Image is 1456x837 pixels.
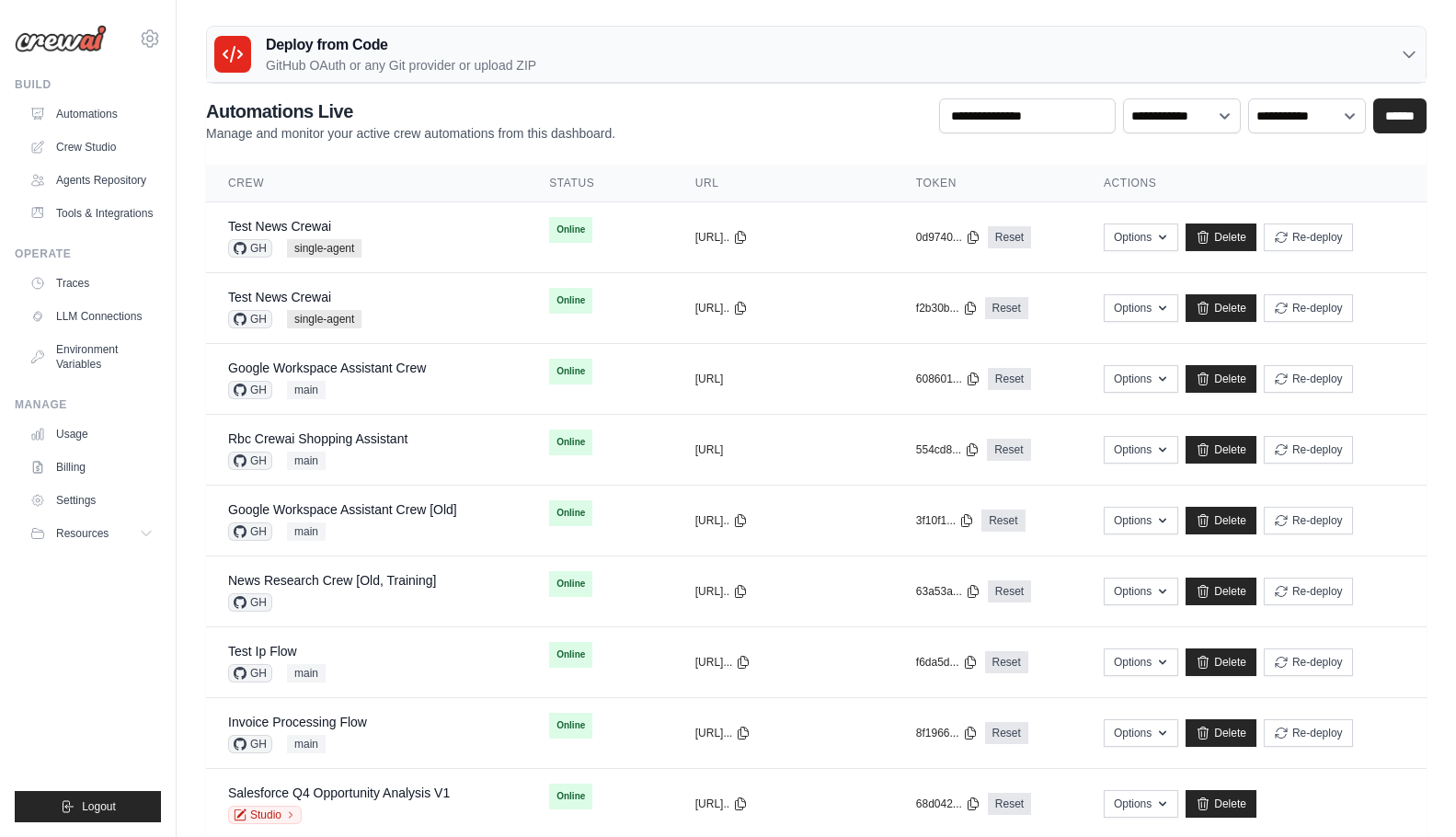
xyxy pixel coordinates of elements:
span: main [287,664,326,682]
a: Traces [22,269,161,298]
a: Test News Crewai [228,219,331,234]
a: Delete [1186,507,1256,534]
button: 8f1966... [916,726,978,740]
span: main [287,381,326,399]
p: Manage and monitor your active crew automations from this dashboard. [206,124,615,143]
span: Logout [82,799,116,814]
a: LLM Connections [22,302,161,331]
a: Reset [988,226,1031,248]
button: 554cd8... [916,442,980,457]
button: 3f10f1... [916,513,974,528]
span: single-agent [287,239,361,258]
span: main [287,452,326,470]
span: main [287,522,326,541]
a: Delete [1186,790,1256,818]
span: Online [549,430,592,455]
a: Settings [22,486,161,515]
a: Rbc Crewai Shopping Assistant [228,431,407,446]
a: Reset [988,580,1031,602]
span: single-agent [287,310,361,328]
a: Test News Crewai [228,290,331,304]
button: Options [1104,507,1178,534]
a: Crew Studio [22,132,161,162]
span: GH [228,452,272,470]
button: Options [1104,578,1178,605]
span: GH [228,381,272,399]
a: Usage [22,419,161,449]
span: Online [549,713,592,739]
span: GH [228,735,272,753]
button: 63a53a... [916,584,980,599]
span: GH [228,522,272,541]
button: Re-deploy [1264,507,1353,534]
a: Reset [987,439,1030,461]
button: Re-deploy [1264,578,1353,605]
a: Reset [988,368,1031,390]
h2: Automations Live [206,98,615,124]
th: Status [527,165,673,202]
th: Token [894,165,1082,202]
button: Options [1104,719,1178,747]
div: Manage [15,397,161,412]
button: f2b30b... [916,301,978,315]
a: Delete [1186,578,1256,605]
a: Delete [1186,224,1256,251]
a: Invoice Processing Flow [228,715,367,729]
img: Logo [15,25,107,52]
span: Online [549,359,592,384]
button: Resources [22,519,161,548]
span: main [287,735,326,753]
button: 0d9740... [916,230,980,245]
button: f6da5d... [916,655,978,670]
a: Google Workspace Assistant Crew [Old] [228,502,457,517]
a: Billing [22,453,161,482]
button: Re-deploy [1264,294,1353,322]
a: Delete [1186,648,1256,676]
button: Options [1104,648,1178,676]
span: Online [549,288,592,314]
a: Google Workspace Assistant Crew [228,361,426,375]
a: Agents Repository [22,166,161,195]
span: Online [549,571,592,597]
button: Re-deploy [1264,648,1353,676]
button: 68d042... [916,797,980,811]
button: Options [1104,790,1178,818]
span: Online [549,217,592,243]
a: News Research Crew [Old, Training] [228,573,436,588]
h3: Deploy from Code [266,34,536,56]
button: Re-deploy [1264,719,1353,747]
th: Crew [206,165,527,202]
div: Operate [15,247,161,261]
span: Online [549,784,592,809]
button: Options [1104,224,1178,251]
th: Actions [1082,165,1427,202]
button: Re-deploy [1264,365,1353,393]
a: Reset [988,793,1031,815]
th: URL [673,165,894,202]
a: Reset [985,651,1028,673]
a: Reset [981,510,1025,532]
a: Reset [985,722,1028,744]
a: Salesforce Q4 Opportunity Analysis V1 [228,785,450,800]
a: Delete [1186,365,1256,393]
button: Options [1104,436,1178,464]
button: Re-deploy [1264,436,1353,464]
span: Online [549,500,592,526]
a: Test Ip Flow [228,644,297,659]
span: GH [228,664,272,682]
a: Delete [1186,719,1256,747]
a: Studio [228,806,302,824]
span: Resources [56,526,109,541]
button: Options [1104,294,1178,322]
a: Automations [22,99,161,129]
span: GH [228,593,272,612]
a: Delete [1186,294,1256,322]
a: Reset [985,297,1028,319]
div: Build [15,77,161,92]
a: Tools & Integrations [22,199,161,228]
a: Delete [1186,436,1256,464]
p: GitHub OAuth or any Git provider or upload ZIP [266,56,536,75]
button: 608601... [916,372,980,386]
span: Online [549,642,592,668]
button: Options [1104,365,1178,393]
